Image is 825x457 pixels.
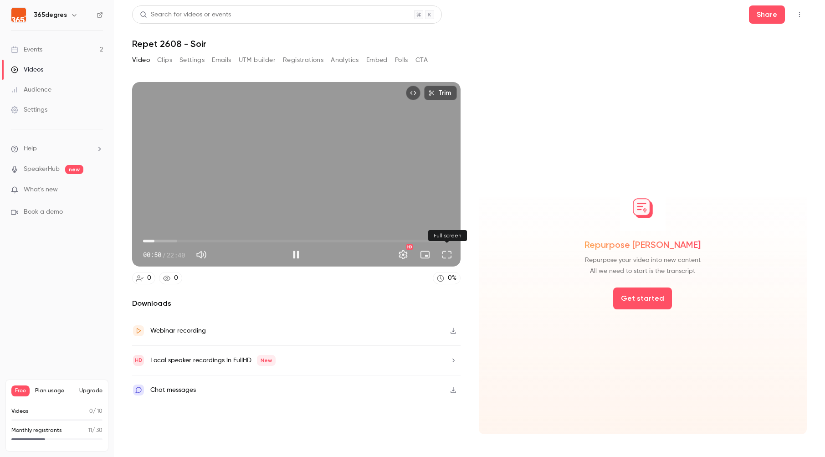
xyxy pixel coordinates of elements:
[212,53,231,67] button: Emails
[424,86,457,100] button: Trim
[35,387,74,395] span: Plan usage
[132,298,461,309] h2: Downloads
[239,53,276,67] button: UTM builder
[143,250,161,260] span: 00:50
[162,250,166,260] span: /
[65,165,83,174] span: new
[283,53,323,67] button: Registrations
[132,272,155,284] a: 0
[406,244,413,250] div: HD
[174,273,178,283] div: 0
[79,387,102,395] button: Upgrade
[366,53,388,67] button: Embed
[24,164,60,174] a: SpeakerHub
[24,144,37,154] span: Help
[11,65,43,74] div: Videos
[792,7,807,22] button: Top Bar Actions
[416,246,434,264] button: Turn on miniplayer
[11,144,103,154] li: help-dropdown-opener
[11,407,29,416] p: Videos
[331,53,359,67] button: Analytics
[406,86,420,100] button: Embed video
[11,85,51,94] div: Audience
[143,250,185,260] div: 00:50
[448,273,456,283] div: 0 %
[179,53,205,67] button: Settings
[438,246,456,264] button: Full screen
[433,272,461,284] a: 0%
[157,53,172,67] button: Clips
[34,10,67,20] h6: 365degres
[11,8,26,22] img: 365degres
[88,428,92,433] span: 11
[11,105,47,114] div: Settings
[11,385,30,396] span: Free
[147,273,151,283] div: 0
[150,385,196,395] div: Chat messages
[11,426,62,435] p: Monthly registrants
[132,38,807,49] h1: Repet 2608 - Soir
[394,246,412,264] button: Settings
[257,355,276,366] span: New
[428,230,467,241] div: Full screen
[749,5,785,24] button: Share
[88,426,102,435] p: / 30
[287,246,305,264] button: Pause
[167,250,185,260] span: 22:40
[192,246,210,264] button: Mute
[24,207,63,217] span: Book a demo
[159,272,182,284] a: 0
[11,45,42,54] div: Events
[150,355,276,366] div: Local speaker recordings in FullHD
[613,288,672,309] button: Get started
[395,53,408,67] button: Polls
[140,10,231,20] div: Search for videos or events
[585,255,701,277] span: Repurpose your video into new content All we need to start is the transcript
[150,325,206,336] div: Webinar recording
[132,53,150,67] button: Video
[584,238,701,251] span: Repurpose [PERSON_NAME]
[89,407,102,416] p: / 10
[89,409,93,414] span: 0
[24,185,58,195] span: What's new
[415,53,428,67] button: CTA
